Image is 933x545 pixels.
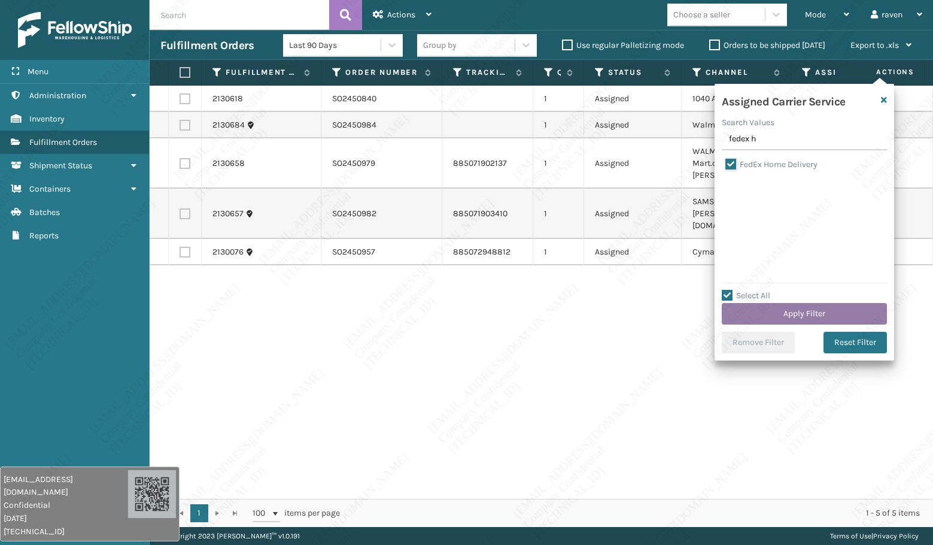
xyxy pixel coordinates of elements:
span: [EMAIL_ADDRESS][DOMAIN_NAME] [4,473,128,498]
td: Assigned [584,112,682,138]
td: SO2450840 [321,86,442,112]
a: 2130684 [212,119,245,131]
a: 2130076 [212,246,244,258]
div: Group by [423,39,457,52]
span: Fulfillment Orders [29,137,97,147]
td: 1 [533,189,584,239]
a: 2130658 [212,158,245,169]
button: Apply Filter [722,303,887,325]
button: Reset Filter [823,332,887,353]
td: Assigned [584,138,682,189]
span: Inventory [29,114,65,124]
td: SO2450979 [321,138,442,189]
td: 1 [533,112,584,138]
label: Order Number [345,67,419,78]
a: Terms of Use [830,532,871,540]
label: Orders to be shipped [DATE] [709,40,825,50]
span: items per page [253,504,340,522]
td: Walmart Marketplace [682,112,791,138]
span: Shipment Status [29,161,92,171]
div: Last 90 Days [289,39,382,52]
a: 1 [190,504,208,522]
label: FedEx Home Delivery [725,159,817,169]
h3: Fulfillment Orders [160,38,254,53]
label: Fulfillment Order Id [226,67,298,78]
td: WALMART Wal-Mart.com-[PERSON_NAME] [682,138,791,189]
td: 1040 Aaron's LLC [682,86,791,112]
button: Remove Filter [722,332,795,353]
span: Actions [838,62,922,82]
label: Select All [722,290,770,301]
td: Assigned [584,86,682,112]
a: 885072948812 [453,247,510,257]
a: 885071903410 [453,208,507,219]
td: Assigned [584,239,682,265]
label: Quantity [557,67,561,78]
span: Menu [28,66,48,77]
td: 1 [533,86,584,112]
span: Administration [29,90,86,101]
span: Reports [29,231,59,241]
a: 2130618 [212,93,243,105]
span: Mode [805,10,826,20]
span: Batches [29,207,60,217]
td: SO2450982 [321,189,442,239]
td: Assigned [584,189,682,239]
span: 100 [253,507,271,519]
a: 885071902137 [453,158,507,168]
span: [TECHNICAL_ID] [4,525,128,538]
span: Export to .xls [850,40,899,50]
p: Copyright 2023 [PERSON_NAME]™ v 1.0.191 [164,527,300,545]
td: 1 [533,239,584,265]
td: Cymax [682,239,791,265]
td: SAMSCAR [PERSON_NAME]'s [DOMAIN_NAME] [682,189,791,239]
div: Choose a seller [673,8,730,21]
h4: Assigned Carrier Service [722,91,846,109]
label: Channel [706,67,768,78]
a: Privacy Policy [873,532,919,540]
div: 1 - 5 of 5 items [357,507,920,519]
label: Status [608,67,658,78]
td: 1 [533,138,584,189]
td: SO2450957 [321,239,442,265]
label: Tracking Number [466,67,510,78]
span: [DATE] [4,512,128,525]
a: 2130657 [212,208,244,220]
img: logo [18,12,132,48]
span: Confidential [4,499,128,511]
label: Assigned Carrier Service [815,67,882,78]
td: SO2450984 [321,112,442,138]
span: Actions [387,10,415,20]
div: | [830,527,919,545]
label: Use regular Palletizing mode [562,40,684,50]
label: Search Values [722,116,774,129]
span: Containers [29,184,71,194]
